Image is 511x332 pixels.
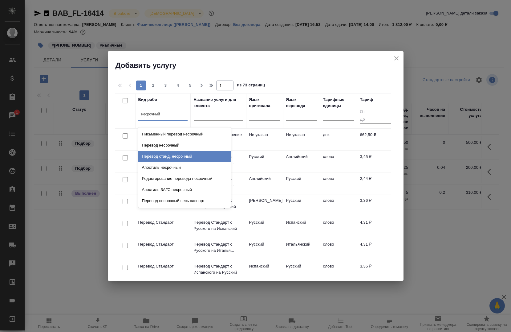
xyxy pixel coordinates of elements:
td: Русский [246,151,283,172]
div: Редактирование перевода несрочный [138,173,231,184]
td: слово [320,194,357,216]
td: док. [320,129,357,150]
div: Перевод станд. несрочный [138,151,231,162]
button: 2 [148,81,158,90]
td: Русский [283,172,320,194]
div: Язык оригинала [249,97,280,109]
td: 2,44 ₽ [357,172,394,194]
div: Тарифные единицы [323,97,354,109]
p: Перевод Стандарт [138,263,188,269]
span: из 73 страниц [237,81,265,90]
div: Перевод несрочный [138,140,231,151]
td: Русский [283,260,320,282]
td: Итальянский [283,238,320,260]
button: 4 [173,81,183,90]
td: слово [320,238,357,260]
td: 3,45 ₽ [357,151,394,172]
input: От [360,108,391,116]
td: слово [320,216,357,238]
input: До [360,116,391,124]
td: 4,31 ₽ [357,216,394,238]
div: Вид работ [138,97,159,103]
td: 3,36 ₽ [357,194,394,216]
span: 2 [148,82,158,89]
div: Перевод несрочный весь паспорт [138,195,231,206]
td: Русский [246,238,283,260]
td: 662,50 ₽ [357,129,394,150]
td: 4,31 ₽ [357,238,394,260]
td: [PERSON_NAME] [246,194,283,216]
td: Испанский [283,216,320,238]
div: Апостиль несрочный [138,162,231,173]
td: слово [320,151,357,172]
span: 3 [161,82,171,89]
button: 5 [185,81,195,90]
h2: Добавить услугу [116,60,404,70]
td: слово [320,260,357,282]
div: Письменный перевод несрочный [138,129,231,140]
td: Испанский [246,260,283,282]
td: Не указан [283,129,320,150]
td: Русский [283,194,320,216]
td: Не указан [246,129,283,150]
td: Английский [283,151,320,172]
td: слово [320,172,357,194]
p: Перевод Стандарт с Испанского на Русский [194,263,243,276]
td: 3,36 ₽ [357,260,394,282]
div: Апостиль ЗАГС несрочный [138,184,231,195]
p: Перевод Стандарт [138,219,188,226]
p: Перевод Стандарт с Русского на Италья... [194,241,243,254]
button: close [392,54,401,63]
span: 5 [185,82,195,89]
td: Русский [246,216,283,238]
div: Язык перевода [286,97,317,109]
div: Название услуги для клиента [194,97,243,109]
button: 3 [161,81,171,90]
div: Тариф [360,97,373,103]
p: Перевод Стандарт [138,241,188,247]
p: Перевод Стандарт с Русского на Испанский [194,219,243,232]
td: Английский [246,172,283,194]
span: 4 [173,82,183,89]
